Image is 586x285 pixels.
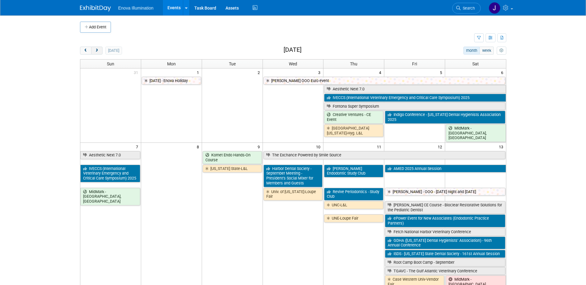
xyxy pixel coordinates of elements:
button: Add Event [80,22,111,33]
a: Aesthetic Next 7.0 [80,151,140,159]
span: 3 [318,68,323,76]
button: myCustomButton [497,47,506,55]
h2: [DATE] [284,47,301,53]
span: Thu [350,61,357,66]
a: The Exchance Powered by Smile Source [263,151,505,159]
span: Sun [107,61,114,66]
a: Aesthetic Next 7.0 [324,85,506,93]
span: 4 [378,68,384,76]
span: Sat [472,61,479,66]
span: 6 [500,68,506,76]
a: Search [452,3,481,14]
span: 11 [376,143,384,151]
span: 13 [498,143,506,151]
i: Personalize Calendar [500,49,504,53]
span: 2 [257,68,263,76]
span: 9 [257,143,263,151]
a: Revive Periodontics - Study Club [324,188,383,200]
a: ISDS - [US_STATE] State Dental Society - 161st Annual Session [385,250,505,258]
button: week [479,47,494,55]
a: Indigo Conference - [US_STATE] Dental Hygienists Association 2025 [385,111,505,123]
a: [PERSON_NAME] OOO Euro event [263,77,505,85]
a: ePower Event for New Associates (Endodontic Practice Partners) [385,214,505,227]
img: ExhibitDay [80,5,111,11]
span: Mon [167,61,176,66]
span: 7 [135,143,141,151]
a: Univ. of [US_STATE]-Loupe Fair [263,188,323,200]
a: Fetch National Harbor Veterinary Conference [385,228,505,236]
a: MidMark - [GEOGRAPHIC_DATA], [GEOGRAPHIC_DATA] [80,188,140,205]
a: IVECCS (International Veterinary Emergency and Critical Care Symposium) 2025 [324,94,506,102]
a: [DATE] - Enova Holiday [142,77,201,85]
span: 1 [196,68,202,76]
span: 12 [437,143,445,151]
a: Fontona Super Symposium [324,102,505,110]
a: Root Camp Boot Camp - September [385,258,505,266]
a: UNE-Loupe Fair [324,214,383,222]
a: GDHA ([US_STATE] Dental Hygienists’ Association) - 96th Annual Conference [385,237,505,249]
button: prev [80,47,91,55]
a: TGAVC - The Gulf Atlantic Veterinary Conference [385,267,505,275]
a: MidMark - [GEOGRAPHIC_DATA], [GEOGRAPHIC_DATA] [446,124,506,142]
a: [GEOGRAPHIC_DATA][US_STATE]-Hyg. L&L [324,124,383,137]
button: month [463,47,480,55]
a: [PERSON_NAME] CE Course - Bioclear Restorative Solutions for the Pediatric Dentist [385,201,505,214]
span: Tue [229,61,236,66]
span: 10 [315,143,323,151]
a: [PERSON_NAME] Endodontic Study Club [324,165,383,177]
span: Enova Illumination [118,6,154,10]
span: Search [461,6,475,10]
button: next [91,47,103,55]
a: IVECCS (International Veterinary Emergency and Critical Care Symposium) 2025 [80,165,140,182]
span: 5 [439,68,445,76]
a: Harbor Dental Society - September Meeting - President’s Social Mixer for Members and Guests [263,165,323,187]
span: 8 [196,143,202,151]
a: AMED 2025 Annual Session [385,165,506,173]
span: 31 [133,68,141,76]
span: Fri [412,61,417,66]
a: Komet Endo Hands-On Course [203,151,262,164]
a: [PERSON_NAME] - OOO - [DATE] night and [DATE] [385,188,505,196]
a: Creative Ventures - CE Event [324,111,383,123]
span: Wed [289,61,297,66]
a: UNC-L&L [324,201,383,209]
a: [US_STATE] State-L&L [203,165,262,173]
img: Janelle Tlusty [489,2,500,14]
button: [DATE] [105,47,122,55]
